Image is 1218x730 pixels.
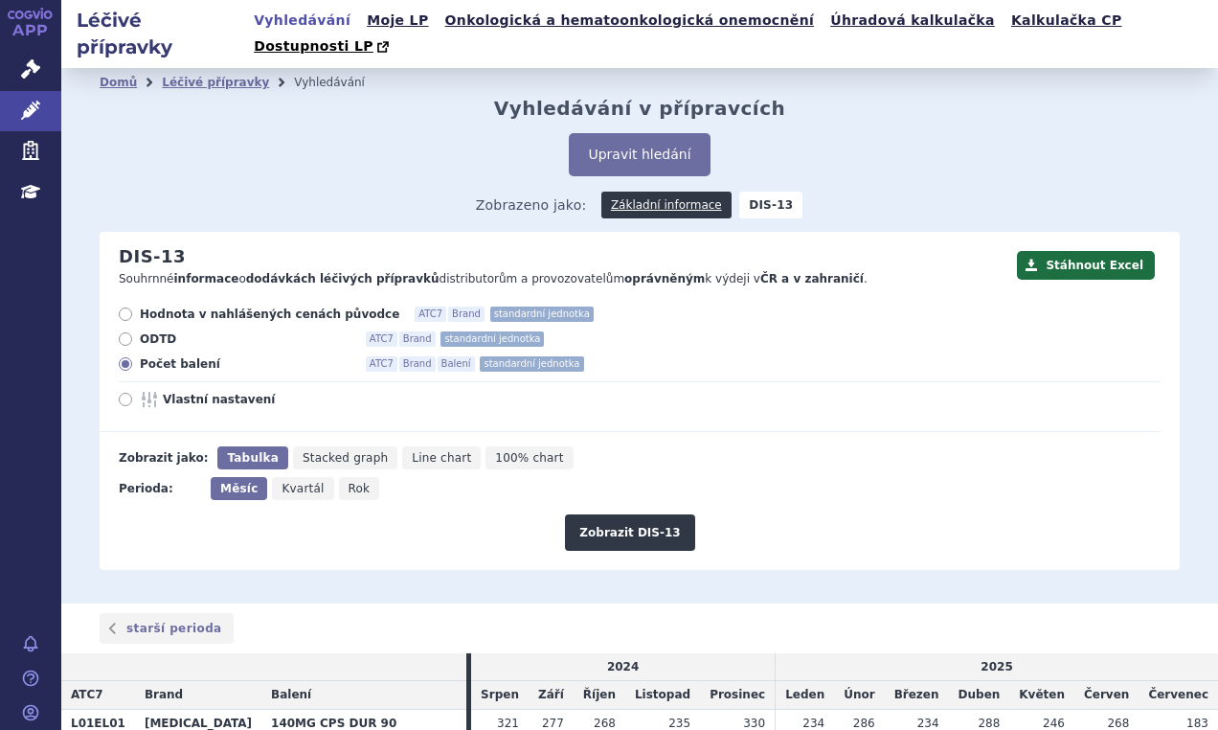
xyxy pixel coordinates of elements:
td: Duben [949,681,1010,710]
li: Vyhledávání [294,68,390,97]
td: Listopad [625,681,700,710]
span: Brand [399,331,436,347]
a: Vyhledávání [248,8,356,34]
h2: DIS-13 [119,246,186,267]
p: Souhrnné o distributorům a provozovatelům k výdeji v . [119,271,1007,287]
strong: ČR a v zahraničí [760,272,864,285]
td: Červenec [1139,681,1218,710]
h2: Léčivé přípravky [61,7,248,60]
span: 277 [542,717,564,730]
span: Brand [399,356,436,372]
td: Leden [776,681,835,710]
span: 183 [1186,717,1208,730]
span: 234 [917,717,939,730]
td: Říjen [574,681,625,710]
span: Dostupnosti LP [254,38,373,54]
span: Balení [438,356,475,372]
span: 330 [743,717,765,730]
span: ATC7 [366,356,397,372]
span: Hodnota v nahlášených cenách původce [140,307,399,322]
span: 288 [978,717,1000,730]
a: Základní informace [601,192,732,218]
span: 321 [497,717,519,730]
td: 2024 [471,653,776,681]
a: Onkologická a hematoonkologická onemocnění [440,8,821,34]
td: 2025 [776,653,1218,681]
a: starší perioda [100,613,234,644]
a: Domů [100,76,137,89]
button: Upravit hledání [569,133,710,176]
span: Vlastní nastavení [163,392,373,407]
span: Zobrazeno jako: [476,192,587,218]
span: Kvartál [282,482,324,495]
span: 286 [853,717,875,730]
td: Prosinec [700,681,776,710]
span: Balení [271,688,311,701]
span: Line chart [412,451,471,465]
span: 268 [1107,717,1129,730]
td: Září [529,681,574,710]
td: Červen [1074,681,1139,710]
span: ODTD [140,331,350,347]
strong: oprávněným [624,272,705,285]
a: Dostupnosti LP [248,34,398,60]
div: Zobrazit jako: [119,446,208,469]
td: Březen [885,681,949,710]
span: Tabulka [227,451,278,465]
strong: informace [174,272,239,285]
span: Rok [349,482,371,495]
strong: dodávkách léčivých přípravků [246,272,440,285]
td: Únor [834,681,884,710]
span: Počet balení [140,356,350,372]
span: Měsíc [220,482,258,495]
span: standardní jednotka [490,307,594,322]
span: 246 [1043,717,1065,730]
span: Brand [145,688,183,701]
span: 268 [594,717,616,730]
a: Moje LP [361,8,434,34]
span: Stacked graph [303,451,388,465]
a: Úhradová kalkulačka [824,8,1001,34]
span: ATC7 [71,688,103,701]
span: 234 [802,717,824,730]
span: 100% chart [495,451,563,465]
div: Perioda: [119,477,201,500]
span: standardní jednotka [440,331,544,347]
span: ATC7 [415,307,446,322]
span: standardní jednotka [480,356,583,372]
strong: DIS-13 [739,192,802,218]
td: Květen [1009,681,1074,710]
button: Stáhnout Excel [1017,251,1155,280]
span: ATC7 [366,331,397,347]
h2: Vyhledávání v přípravcích [494,97,786,120]
a: Léčivé přípravky [162,76,269,89]
button: Zobrazit DIS-13 [565,514,694,551]
span: Brand [448,307,485,322]
span: 235 [668,717,690,730]
a: Kalkulačka CP [1005,8,1128,34]
td: Srpen [471,681,529,710]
